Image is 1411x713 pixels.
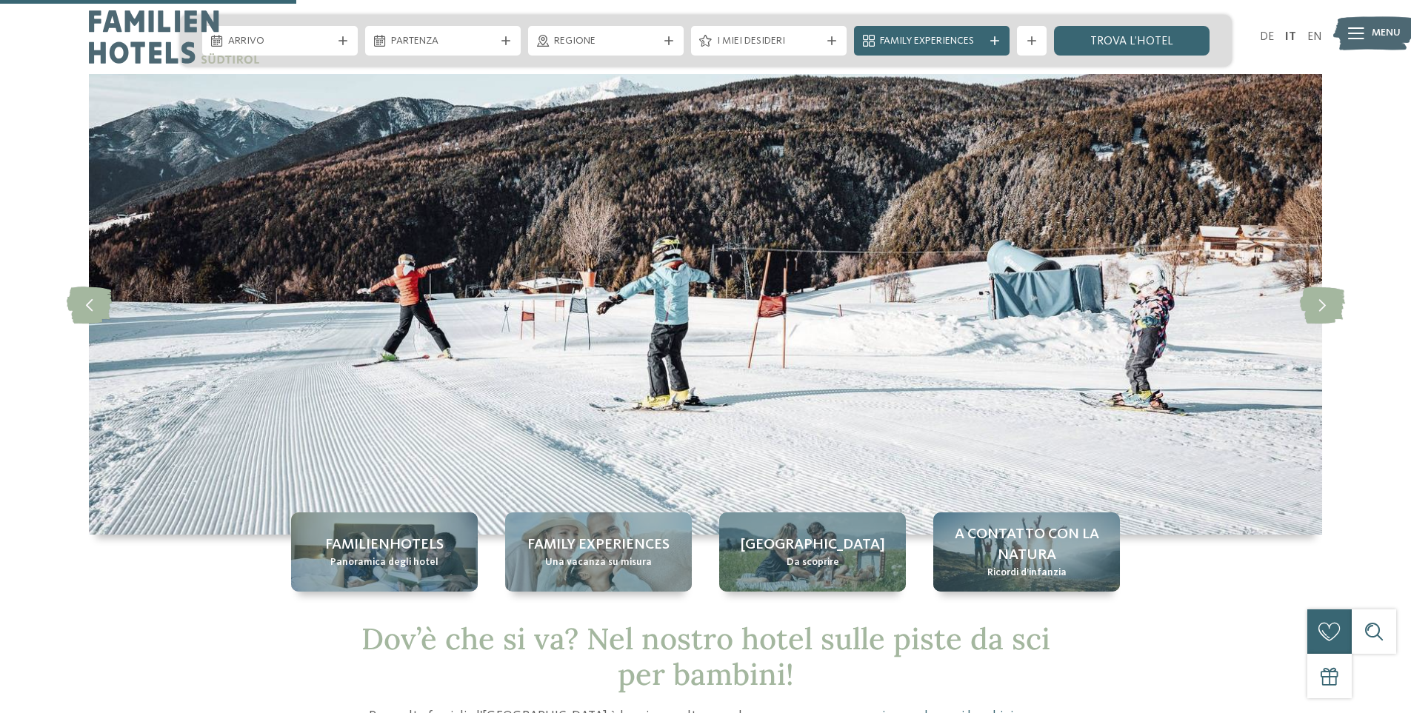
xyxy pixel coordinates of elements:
[325,535,444,555] span: Familienhotels
[719,512,906,592] a: Hotel sulle piste da sci per bambini: divertimento senza confini [GEOGRAPHIC_DATA] Da scoprire
[291,512,478,592] a: Hotel sulle piste da sci per bambini: divertimento senza confini Familienhotels Panoramica degli ...
[948,524,1105,566] span: A contatto con la natura
[933,512,1120,592] a: Hotel sulle piste da sci per bambini: divertimento senza confini A contatto con la natura Ricordi...
[1285,31,1296,43] a: IT
[787,555,839,570] span: Da scoprire
[741,535,885,555] span: [GEOGRAPHIC_DATA]
[505,512,692,592] a: Hotel sulle piste da sci per bambini: divertimento senza confini Family experiences Una vacanza s...
[545,555,652,570] span: Una vacanza su misura
[330,555,438,570] span: Panoramica degli hotel
[1307,31,1322,43] a: EN
[1372,26,1401,41] span: Menu
[987,566,1067,580] span: Ricordi d’infanzia
[361,620,1050,693] span: Dov’è che si va? Nel nostro hotel sulle piste da sci per bambini!
[89,74,1322,535] img: Hotel sulle piste da sci per bambini: divertimento senza confini
[527,535,670,555] span: Family experiences
[1260,31,1274,43] a: DE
